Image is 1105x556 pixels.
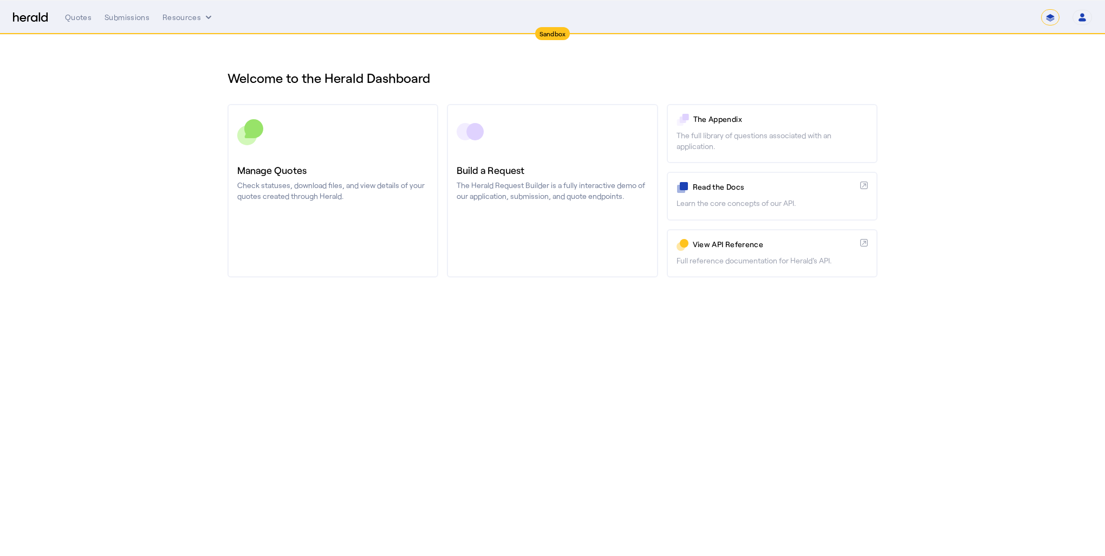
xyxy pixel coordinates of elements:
a: Build a RequestThe Herald Request Builder is a fully interactive demo of our application, submiss... [447,104,658,277]
p: Check statuses, download files, and view details of your quotes created through Herald. [237,180,428,202]
a: The AppendixThe full library of questions associated with an application. [667,104,877,163]
p: Read the Docs [693,182,856,192]
p: The Appendix [693,114,868,125]
div: Quotes [65,12,92,23]
p: The Herald Request Builder is a fully interactive demo of our application, submission, and quote ... [457,180,648,202]
h3: Build a Request [457,163,648,178]
h3: Manage Quotes [237,163,428,178]
a: View API ReferenceFull reference documentation for Herald's API. [667,229,877,277]
p: Learn the core concepts of our API. [677,198,868,209]
p: View API Reference [693,239,856,250]
div: Submissions [105,12,149,23]
p: Full reference documentation for Herald's API. [677,255,868,266]
img: Herald Logo [13,12,48,23]
a: Read the DocsLearn the core concepts of our API. [667,172,877,220]
div: Sandbox [535,27,570,40]
h1: Welcome to the Herald Dashboard [227,69,877,87]
button: Resources dropdown menu [162,12,214,23]
a: Manage QuotesCheck statuses, download files, and view details of your quotes created through Herald. [227,104,438,277]
p: The full library of questions associated with an application. [677,130,868,152]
